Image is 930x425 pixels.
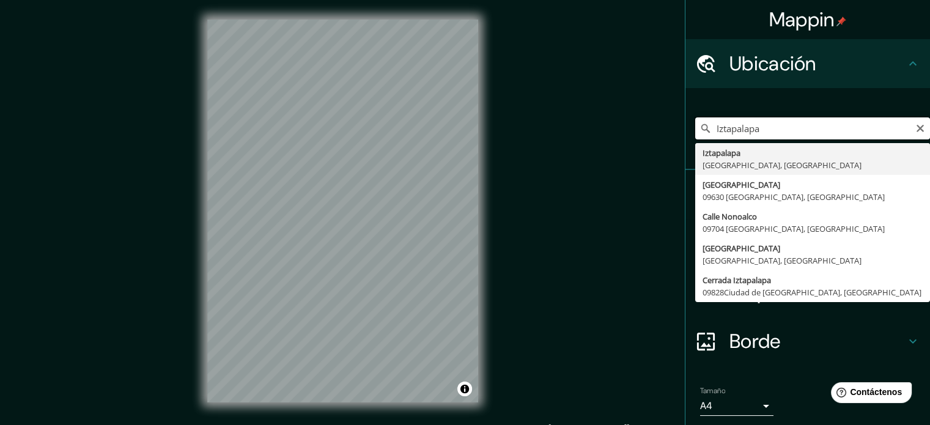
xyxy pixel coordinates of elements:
[703,211,757,222] font: Calle Nonoalco
[915,122,925,133] button: Claro
[703,147,740,158] font: Iztapalapa
[457,382,472,396] button: Activar o desactivar atribución
[703,223,885,234] font: 09704 [GEOGRAPHIC_DATA], [GEOGRAPHIC_DATA]
[703,179,780,190] font: [GEOGRAPHIC_DATA]
[685,39,930,88] div: Ubicación
[700,386,725,396] font: Tamaño
[685,170,930,219] div: Patas
[695,117,930,139] input: Elige tu ciudad o zona
[700,399,712,412] font: A4
[821,377,917,412] iframe: Lanzador de widgets de ayuda
[703,160,862,171] font: [GEOGRAPHIC_DATA], [GEOGRAPHIC_DATA]
[703,255,862,266] font: [GEOGRAPHIC_DATA], [GEOGRAPHIC_DATA]
[703,243,780,254] font: [GEOGRAPHIC_DATA]
[685,317,930,366] div: Borde
[769,7,835,32] font: Mappin
[729,328,781,354] font: Borde
[207,20,478,402] canvas: Mapa
[703,275,771,286] font: Cerrada Iztapalapa
[703,287,921,298] font: 09828Ciudad de [GEOGRAPHIC_DATA], [GEOGRAPHIC_DATA]
[685,219,930,268] div: Estilo
[729,51,816,76] font: Ubicación
[836,17,846,26] img: pin-icon.png
[685,268,930,317] div: Disposición
[703,191,885,202] font: 09630 [GEOGRAPHIC_DATA], [GEOGRAPHIC_DATA]
[700,396,773,416] div: A4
